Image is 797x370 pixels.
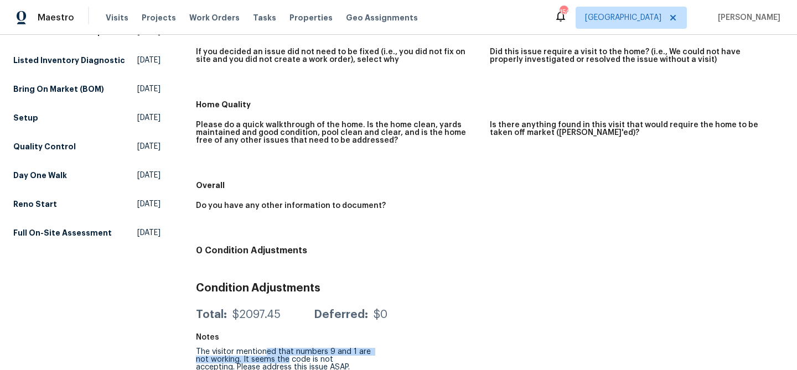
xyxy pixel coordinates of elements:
h5: If you decided an issue did not need to be fixed (i.e., you did not fix on site and you did not c... [196,48,481,64]
a: Listed Inventory Diagnostic[DATE] [13,50,161,70]
span: Tasks [253,14,276,22]
a: Quality Control[DATE] [13,137,161,157]
a: Setup[DATE] [13,108,161,128]
a: Day One Walk[DATE] [13,165,161,185]
h5: Notes [196,333,219,341]
a: Bring On Market (BOM)[DATE] [13,79,161,99]
span: Work Orders [189,12,240,23]
span: [DATE] [137,170,161,181]
span: Properties [289,12,333,23]
span: [DATE] [137,199,161,210]
h5: Is there anything found in this visit that would require the home to be taken off market ([PERSON... [490,121,775,137]
h5: Full On-Site Assessment [13,227,112,238]
span: [DATE] [137,112,161,123]
h5: Please do a quick walkthrough of the home. Is the home clean, yards maintained and good condition... [196,121,481,144]
div: 150 [560,7,567,18]
div: Deferred: [314,309,368,320]
span: [DATE] [137,84,161,95]
h5: Home Quality [196,99,784,110]
span: Geo Assignments [346,12,418,23]
a: Reno Start[DATE] [13,194,161,214]
h5: Do you have any other information to document? [196,202,386,210]
div: $0 [374,309,387,320]
a: Full On-Site Assessment[DATE] [13,223,161,243]
h3: Condition Adjustments [196,283,784,294]
span: Maestro [38,12,74,23]
h5: Listed Inventory Diagnostic [13,55,125,66]
span: [DATE] [137,141,161,152]
h5: Overall [196,180,784,191]
h5: Reno Start [13,199,57,210]
h5: Day One Walk [13,170,67,181]
h4: 0 Condition Adjustments [196,245,784,256]
span: [DATE] [137,55,161,66]
div: $2097.45 [232,309,281,320]
h5: Setup [13,112,38,123]
h5: Quality Control [13,141,76,152]
span: Visits [106,12,128,23]
span: [PERSON_NAME] [713,12,780,23]
h5: Did this issue require a visit to the home? (i.e., We could not have properly investigated or res... [490,48,775,64]
div: Total: [196,309,227,320]
span: [GEOGRAPHIC_DATA] [585,12,661,23]
span: Projects [142,12,176,23]
h5: Bring On Market (BOM) [13,84,104,95]
span: [DATE] [137,227,161,238]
